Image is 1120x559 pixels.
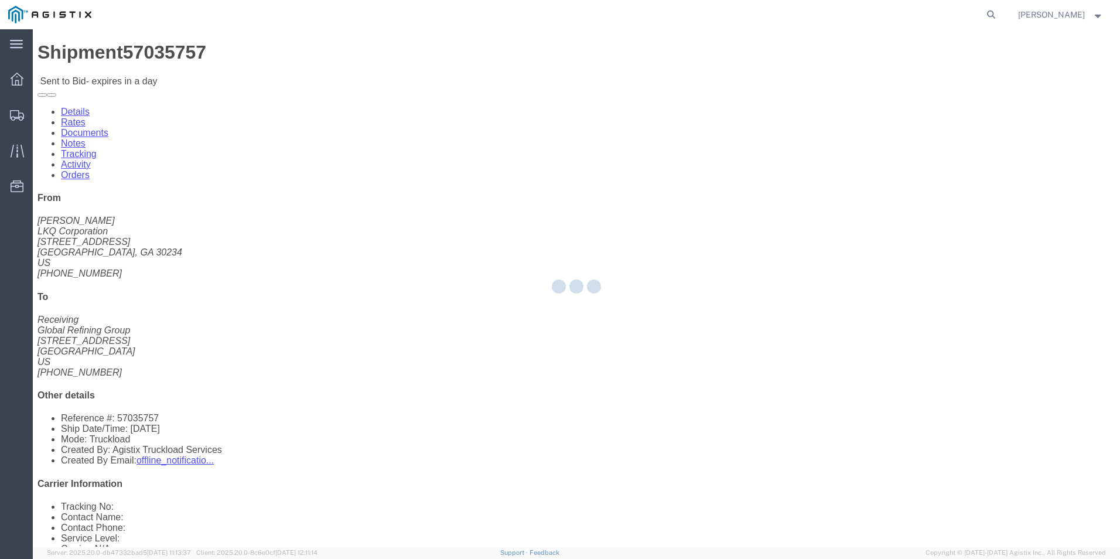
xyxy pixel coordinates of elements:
[500,549,530,556] a: Support
[530,549,559,556] a: Feedback
[1018,8,1085,21] span: Corey Keys
[1017,8,1104,22] button: [PERSON_NAME]
[275,549,317,556] span: [DATE] 12:11:14
[8,6,91,23] img: logo
[196,549,317,556] span: Client: 2025.20.0-8c6e0cf
[47,549,191,556] span: Server: 2025.20.0-db47332bad5
[926,548,1106,558] span: Copyright © [DATE]-[DATE] Agistix Inc., All Rights Reserved
[147,549,191,556] span: [DATE] 11:13:37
